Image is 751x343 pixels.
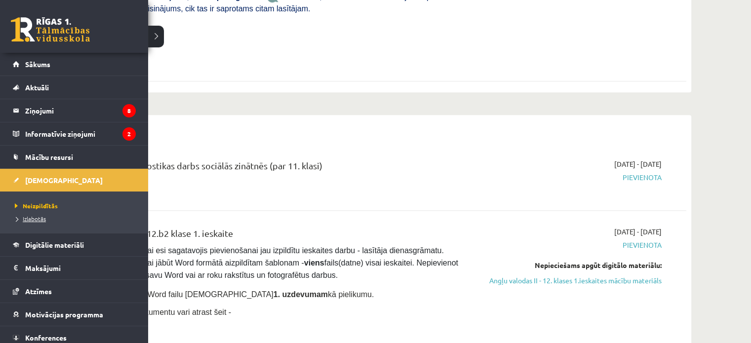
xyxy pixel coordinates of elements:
a: Rīgas 1. Tālmācības vidusskola [11,17,90,42]
legend: Maksājumi [25,257,136,279]
span: Pievienota [475,172,662,183]
span: [DATE] - [DATE] [614,227,662,237]
i: 2 [122,127,136,141]
a: Maksājumi [13,257,136,279]
span: Mācību resursi [25,152,73,161]
a: Atzīmes [13,280,136,303]
i: 8 [122,104,136,117]
span: Atzīmes [25,287,52,296]
a: Izlabotās [12,214,138,223]
a: Angļu valodas II - 12. klases 1.ieskaites mācību materiāls [475,275,662,286]
div: Nepieciešams apgūt digitālo materiālu: [475,260,662,270]
span: Aizpildāmo Word dokumentu vari atrast šeit - [74,308,231,316]
span: [DEMOGRAPHIC_DATA] [25,176,103,185]
span: Motivācijas programma [25,310,103,319]
strong: viens [304,259,324,267]
span: Pievieno sagatavoto Word failu [DEMOGRAPHIC_DATA] kā pielikumu. [74,290,374,299]
div: 12.b2 klases diagnostikas darbs sociālās zinātnēs (par 11. klasi) [74,159,461,177]
a: Neizpildītās [12,201,138,210]
span: Konferences [25,333,67,342]
a: Mācību resursi [13,146,136,168]
span: Digitālie materiāli [25,240,84,249]
a: [DEMOGRAPHIC_DATA] [13,169,136,191]
span: [DATE] - [DATE] [614,159,662,169]
legend: Informatīvie ziņojumi [25,122,136,145]
span: [PERSON_NAME], vai esi sagatavojis pievienošanai jau izpildītu ieskaites darbu - lasītāja dienasg... [74,246,460,279]
span: Izlabotās [12,215,46,223]
a: Sākums [13,53,136,76]
span: Aktuāli [25,83,49,92]
legend: Ziņojumi [25,99,136,122]
a: Motivācijas programma [13,303,136,326]
a: Digitālie materiāli [13,233,136,256]
div: Angļu valoda II JK 12.b2 klase 1. ieskaite [74,227,461,245]
strong: 1. uzdevumam [274,290,328,299]
a: Ziņojumi8 [13,99,136,122]
span: Neizpildītās [12,202,58,210]
a: Aktuāli [13,76,136,99]
a: Informatīvie ziņojumi2 [13,122,136,145]
span: Pievienota [475,240,662,250]
span: Sākums [25,60,50,69]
